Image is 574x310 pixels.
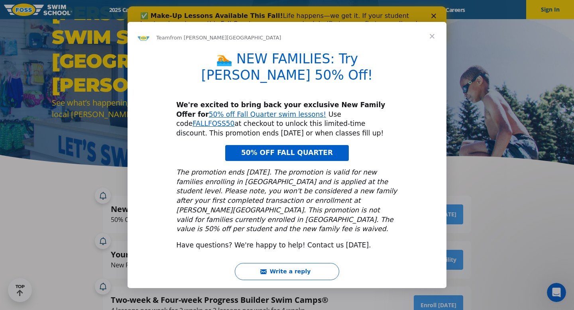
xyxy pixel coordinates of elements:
a: 50% off Fall Quarter swim lessons [209,110,324,118]
div: Life happens—we get it. If your student has to miss a lesson this Fall Quarter, you can reschedul... [13,6,293,37]
span: from [PERSON_NAME][GEOGRAPHIC_DATA] [170,35,281,41]
span: Close [418,22,446,51]
i: The promotion ends [DATE]. The promotion is valid for new families enrolling in [GEOGRAPHIC_DATA]... [176,168,397,233]
div: Have questions? We're happy to help! Contact us [DATE]. [176,241,398,250]
a: ! [323,110,326,118]
img: Profile image for Team [137,31,150,44]
b: ✅ Make-Up Lessons Available This Fall! [13,6,155,13]
a: 50% OFF FALL QUARTER [225,145,349,161]
span: 50% OFF FALL QUARTER [241,149,333,157]
h1: 🏊 NEW FAMILIES: Try [PERSON_NAME] 50% Off! [176,51,398,88]
button: Write a reply [235,263,339,280]
span: Team [156,35,170,41]
div: Use code at checkout to unlock this limited-time discount. This promotion ends [DATE] or when cla... [176,100,398,138]
div: Close [304,7,312,12]
a: FALLFOSS50 [193,120,234,128]
b: We're excited to bring back your exclusive New Family Offer for [176,101,385,118]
